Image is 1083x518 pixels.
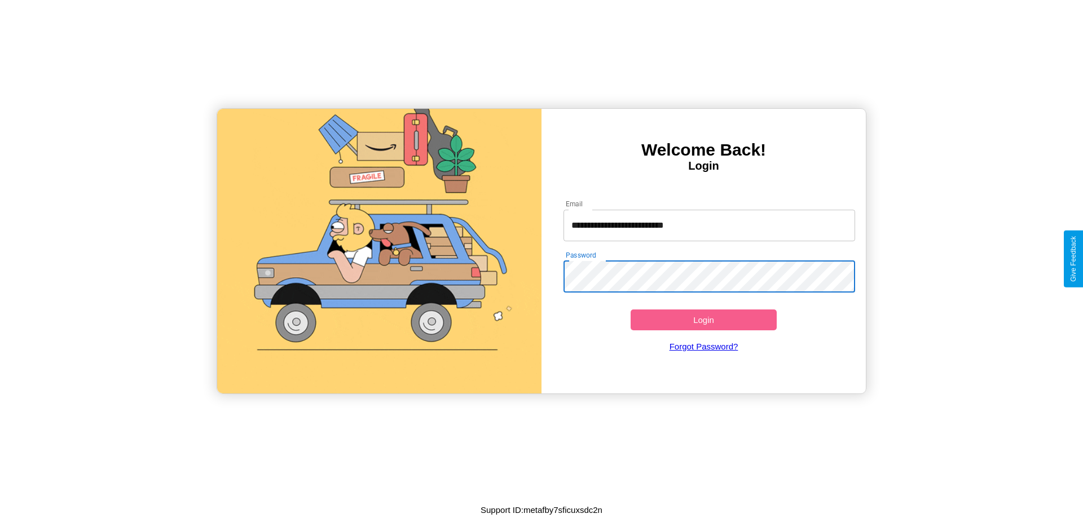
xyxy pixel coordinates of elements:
[481,502,602,517] p: Support ID: metafby7sficuxsdc2n
[566,250,596,260] label: Password
[1069,236,1077,282] div: Give Feedback
[541,140,866,160] h3: Welcome Back!
[541,160,866,172] h4: Login
[558,330,850,362] a: Forgot Password?
[217,109,541,393] img: gif
[566,199,583,209] label: Email
[631,309,777,330] button: Login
